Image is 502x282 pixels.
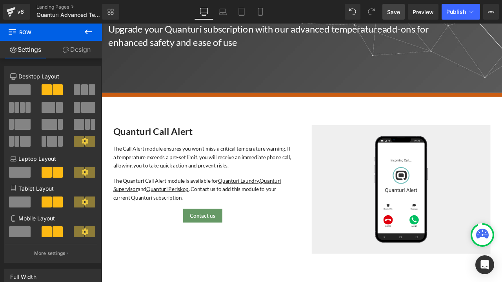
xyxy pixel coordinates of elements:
[14,121,108,135] strong: Quanturi Call Alert
[10,155,95,163] p: Laptop Layout
[138,183,186,190] a: Quanturi Laundry
[34,250,65,257] p: More settings
[345,4,360,20] button: Undo
[14,182,226,212] div: The Quanturi Call Alert module is available for , and . Contact us to add this module to your cur...
[213,4,232,20] a: Laptop
[475,255,494,274] div: Open Intercom Messenger
[442,4,480,20] button: Publish
[232,4,251,20] a: Tablet
[36,12,100,18] span: Quanturi Advanced Temperature Monitoring Modules for Enhanced Safety
[483,4,499,20] button: More
[3,4,30,20] a: v6
[14,144,226,174] div: The Call Alert module ensures you won’t miss a critical temperature warning. If a temperature exc...
[5,244,97,262] button: More settings
[16,7,25,17] div: v6
[364,4,379,20] button: Redo
[10,184,95,193] p: Tablet Layout
[51,41,102,58] a: Design
[102,4,119,20] a: New Library
[36,4,115,10] a: Landing Pages
[387,8,400,16] span: Save
[10,269,36,280] div: Full Width
[413,8,434,16] span: Preview
[96,220,143,237] a: Contact us
[10,214,95,222] p: Mobile Layout
[8,24,86,41] span: Row
[408,4,438,20] a: Preview
[195,4,213,20] a: Desktop
[10,72,95,80] p: Desktop Layout
[53,193,103,200] a: Quanturi Periskop
[446,9,466,15] span: Publish
[105,224,135,233] span: Contact us
[251,4,270,20] a: Mobile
